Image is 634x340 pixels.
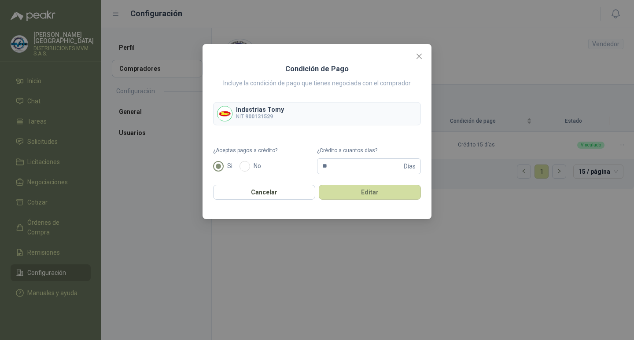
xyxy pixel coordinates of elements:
[416,53,423,60] span: close
[412,49,426,63] button: Close
[317,146,421,155] label: ¿Crédito a cuantos días?
[236,113,284,121] p: NIT
[404,159,416,174] span: Días
[217,106,232,121] img: Company Logo
[236,106,284,113] p: Industrias Tomy
[285,63,349,75] h3: Condición de Pago
[319,185,421,200] button: Editar
[213,185,315,200] button: Cancelar
[224,161,236,171] span: Si
[250,161,265,171] span: No
[245,113,273,120] b: 900131529
[223,78,411,88] p: Incluye la condición de pago que tienes negociada con el comprador
[213,146,317,155] label: ¿Aceptas pagos a crédito?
